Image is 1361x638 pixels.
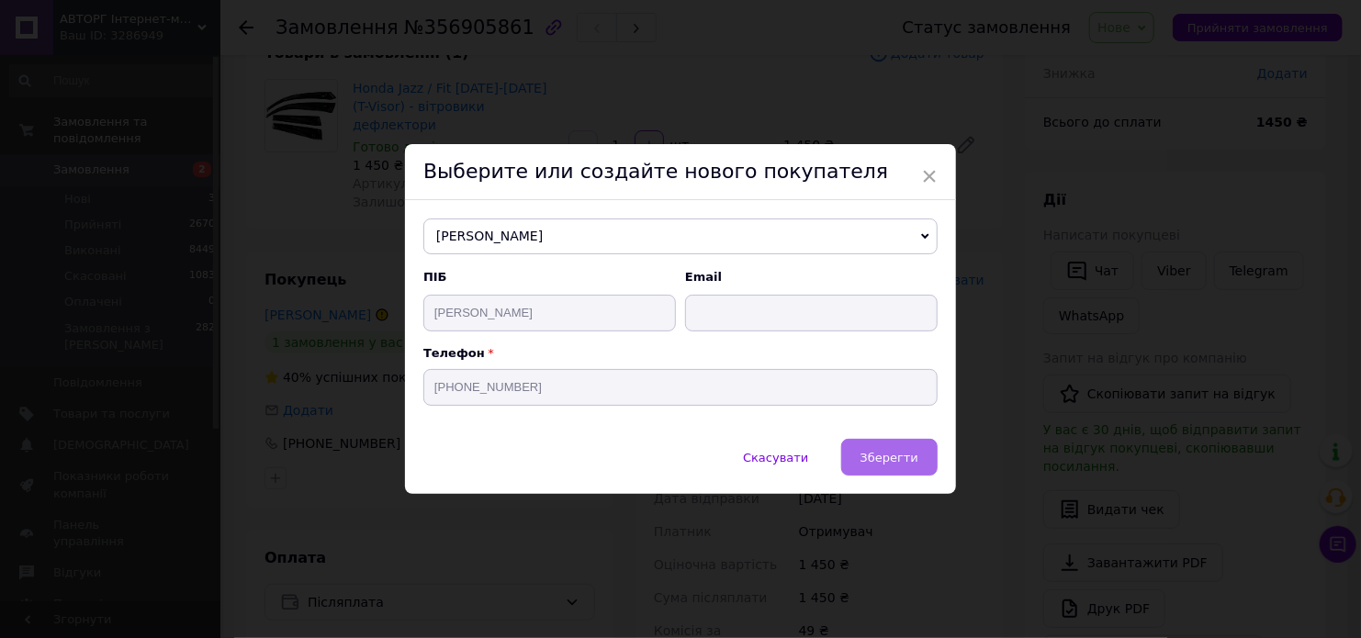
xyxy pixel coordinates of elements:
[743,451,808,465] span: Скасувати
[423,369,938,406] input: +38 096 0000000
[405,144,956,200] div: Выберите или создайте нового покупателя
[841,439,938,476] button: Зберегти
[921,161,938,192] span: ×
[685,269,938,285] span: Email
[423,218,938,255] span: [PERSON_NAME]
[724,439,827,476] button: Скасувати
[423,346,938,360] p: Телефон
[423,269,676,285] span: ПІБ
[860,451,918,465] span: Зберегти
